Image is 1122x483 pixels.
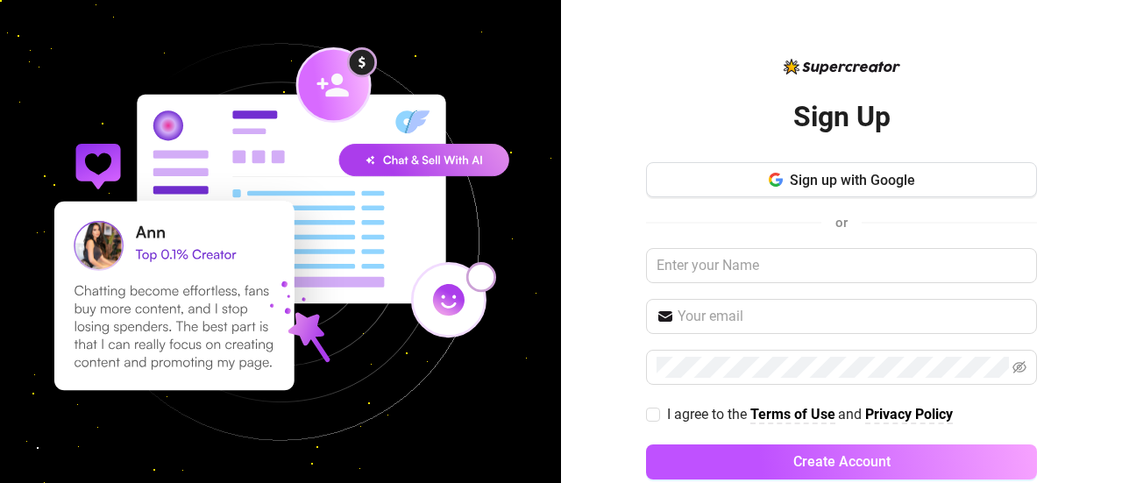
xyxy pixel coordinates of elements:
[793,99,891,135] h2: Sign Up
[646,248,1037,283] input: Enter your Name
[646,444,1037,479] button: Create Account
[667,406,750,423] span: I agree to the
[838,406,865,423] span: and
[865,406,953,424] a: Privacy Policy
[750,406,835,423] strong: Terms of Use
[750,406,835,424] a: Terms of Use
[646,162,1037,197] button: Sign up with Google
[865,406,953,423] strong: Privacy Policy
[835,215,848,231] span: or
[793,453,891,470] span: Create Account
[784,59,900,75] img: logo-BBDzfeDw.svg
[678,306,1026,327] input: Your email
[790,172,915,188] span: Sign up with Google
[1012,360,1026,374] span: eye-invisible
